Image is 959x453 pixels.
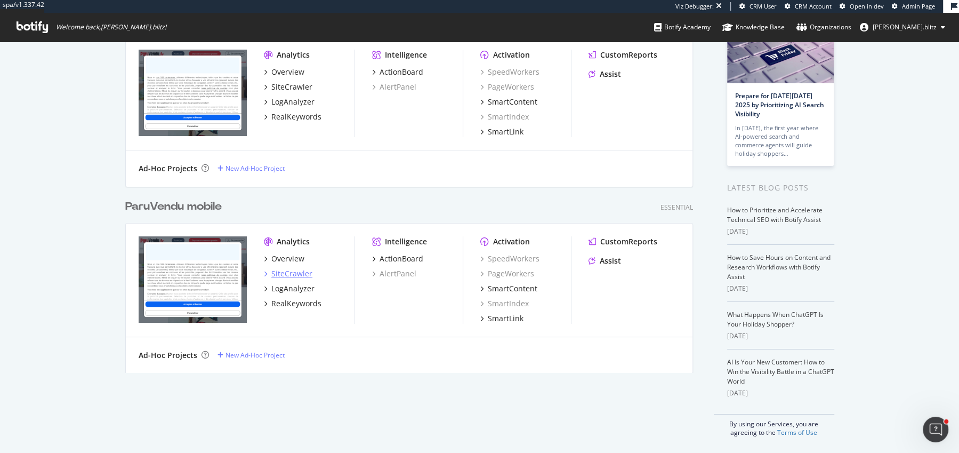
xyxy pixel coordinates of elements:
[851,19,954,36] button: [PERSON_NAME].blitz
[277,50,310,60] div: Analytics
[372,253,423,264] a: ActionBoard
[271,268,312,279] div: SiteCrawler
[840,2,884,11] a: Open in dev
[727,182,834,194] div: Latest Blog Posts
[660,203,693,212] div: Essential
[589,50,657,60] a: CustomReports
[139,50,247,136] img: www.paruvendu.fr
[271,283,315,294] div: LogAnalyzer
[480,126,523,137] a: SmartLink
[217,351,285,360] a: New Ad-Hoc Project
[675,2,714,11] div: Viz Debugger:
[264,283,315,294] a: LogAnalyzer
[56,23,166,31] span: Welcome back, [PERSON_NAME].blitz !
[785,2,832,11] a: CRM Account
[727,284,834,293] div: [DATE]
[217,164,285,173] a: New Ad-Hoc Project
[493,50,530,60] div: Activation
[600,256,621,266] div: Assist
[714,414,834,437] div: By using our Services, you are agreeing to the
[600,69,621,80] div: Assist
[600,236,657,247] div: CustomReports
[225,351,285,360] div: New Ad-Hoc Project
[589,256,621,266] a: Assist
[264,82,312,92] a: SiteCrawler
[892,2,935,11] a: Admin Page
[385,50,427,60] div: Intelligence
[264,112,321,122] a: RealKeywords
[488,313,523,324] div: SmartLink
[277,236,310,247] div: Analytics
[372,268,416,279] a: AlertPanel
[739,2,777,11] a: CRM User
[600,50,657,60] div: CustomReports
[589,236,657,247] a: CustomReports
[796,13,851,42] a: Organizations
[380,67,423,77] div: ActionBoard
[923,417,948,442] iframe: Intercom live chat
[480,283,537,294] a: SmartContent
[271,97,315,107] div: LogAnalyzer
[271,112,321,122] div: RealKeywords
[727,331,834,341] div: [DATE]
[480,313,523,324] a: SmartLink
[480,268,534,279] a: PageWorkers
[750,2,777,10] span: CRM User
[372,67,423,77] a: ActionBoard
[264,97,315,107] a: LogAnalyzer
[125,199,222,214] div: ParuVendu mobile
[727,357,834,386] a: AI Is Your New Customer: How to Win the Visibility Battle in a ChatGPT World
[480,298,529,309] a: SmartIndex
[372,82,416,92] a: AlertPanel
[727,253,831,281] a: How to Save Hours on Content and Research Workflows with Botify Assist
[480,112,529,122] a: SmartIndex
[480,67,539,77] a: SpeedWorkers
[271,253,304,264] div: Overview
[777,428,817,437] a: Terms of Use
[264,298,321,309] a: RealKeywords
[480,82,534,92] a: PageWorkers
[795,2,832,10] span: CRM Account
[873,22,937,31] span: alexandre.blitz
[488,126,523,137] div: SmartLink
[271,298,321,309] div: RealKeywords
[902,2,935,10] span: Admin Page
[225,164,285,173] div: New Ad-Hoc Project
[727,205,823,224] a: How to Prioritize and Accelerate Technical SEO with Botify Assist
[727,310,824,329] a: What Happens When ChatGPT Is Your Holiday Shopper?
[735,91,824,118] a: Prepare for [DATE][DATE] 2025 by Prioritizing AI Search Visibility
[727,388,834,398] div: [DATE]
[654,13,711,42] a: Botify Academy
[139,163,197,174] div: Ad-Hoc Projects
[264,268,312,279] a: SiteCrawler
[488,283,537,294] div: SmartContent
[654,22,711,33] div: Botify Academy
[850,2,884,10] span: Open in dev
[264,253,304,264] a: Overview
[380,253,423,264] div: ActionBoard
[488,97,537,107] div: SmartContent
[796,22,851,33] div: Organizations
[139,350,197,361] div: Ad-Hoc Projects
[589,69,621,80] a: Assist
[480,97,537,107] a: SmartContent
[727,227,834,236] div: [DATE]
[722,13,785,42] a: Knowledge Base
[271,82,312,92] div: SiteCrawler
[385,236,427,247] div: Intelligence
[264,67,304,77] a: Overview
[480,253,539,264] a: SpeedWorkers
[493,236,530,247] div: Activation
[722,22,785,33] div: Knowledge Base
[139,236,247,323] img: www.paruvendu.fr
[125,199,226,214] a: ParuVendu mobile
[271,67,304,77] div: Overview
